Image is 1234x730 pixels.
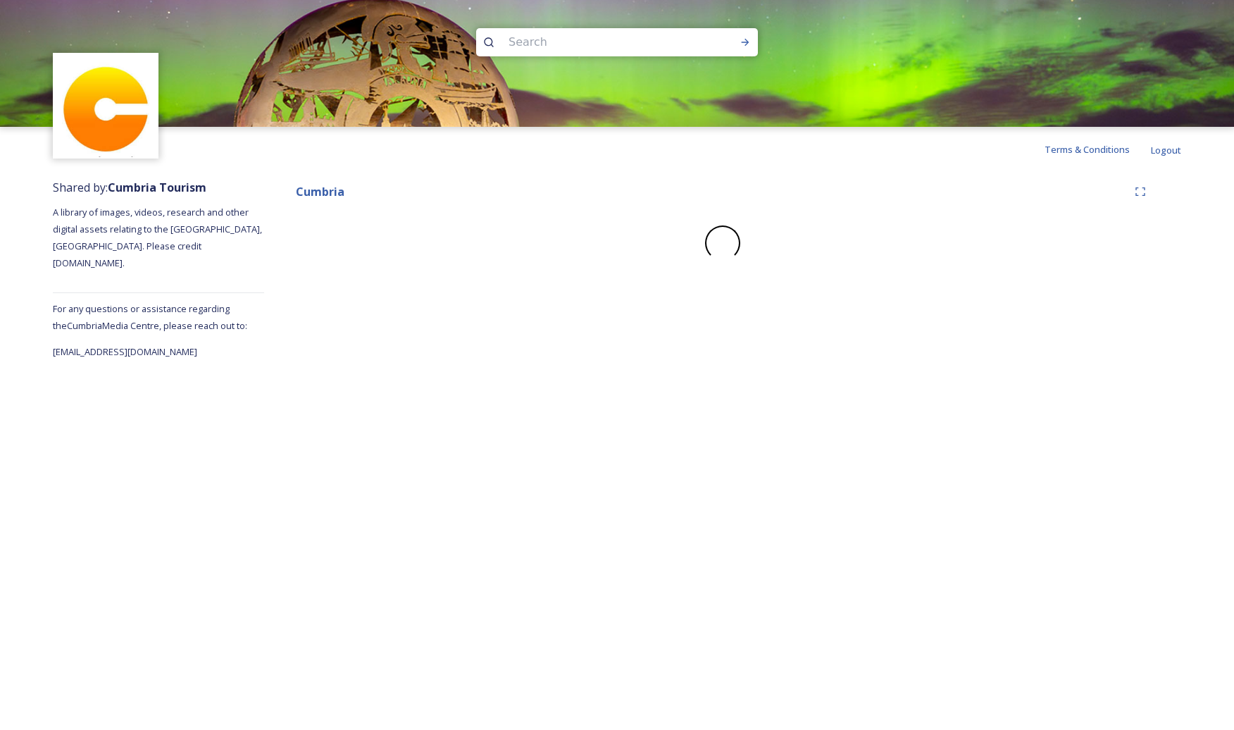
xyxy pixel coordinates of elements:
[1151,144,1181,156] span: Logout
[501,27,694,58] input: Search
[53,345,197,358] span: [EMAIL_ADDRESS][DOMAIN_NAME]
[55,55,157,157] img: images.jpg
[53,302,247,332] span: For any questions or assistance regarding the Cumbria Media Centre, please reach out to:
[1045,143,1130,156] span: Terms & Conditions
[108,180,206,195] strong: Cumbria Tourism
[53,206,264,269] span: A library of images, videos, research and other digital assets relating to the [GEOGRAPHIC_DATA],...
[53,180,206,195] span: Shared by:
[1045,141,1151,158] a: Terms & Conditions
[296,184,344,199] strong: Cumbria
